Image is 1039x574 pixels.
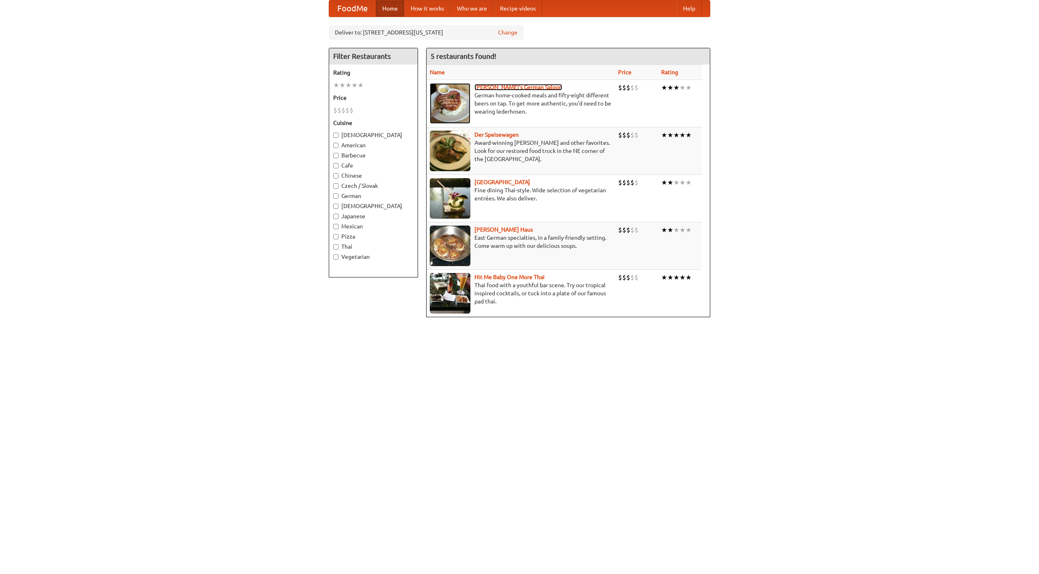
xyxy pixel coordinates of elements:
li: $ [630,131,634,140]
li: ★ [685,83,692,92]
li: $ [626,178,630,187]
p: Fine dining Thai-style. Wide selection of vegetarian entrées. We also deliver. [430,186,612,202]
a: Der Speisewagen [474,131,519,138]
input: Czech / Slovak [333,183,338,189]
a: Help [677,0,702,17]
img: esthers.jpg [430,83,470,124]
label: [DEMOGRAPHIC_DATA] [333,202,414,210]
li: ★ [679,83,685,92]
a: Price [618,69,632,75]
li: $ [634,226,638,234]
li: $ [630,83,634,92]
li: $ [630,178,634,187]
li: ★ [358,81,364,90]
img: satay.jpg [430,178,470,219]
p: East German specialties, in a family-friendly setting. Come warm up with our delicious soups. [430,234,612,250]
li: ★ [667,131,673,140]
b: [PERSON_NAME]'s German Saloon [474,84,562,90]
p: German home-cooked meals and fifty-eight different beers on tap. To get more authentic, you'd nee... [430,91,612,116]
a: Rating [661,69,678,75]
li: ★ [673,178,679,187]
b: [PERSON_NAME] Haus [474,226,533,233]
li: $ [626,131,630,140]
li: $ [345,106,349,115]
b: Hit Me Baby One More Thai [474,274,545,280]
li: $ [349,106,354,115]
li: ★ [339,81,345,90]
input: Thai [333,244,338,249]
li: $ [634,273,638,282]
label: Japanese [333,212,414,220]
input: Chinese [333,173,338,178]
li: $ [333,106,337,115]
li: $ [626,83,630,92]
li: $ [618,83,622,92]
li: $ [337,106,341,115]
li: $ [618,273,622,282]
input: [DEMOGRAPHIC_DATA] [333,204,338,209]
li: $ [630,273,634,282]
li: ★ [679,131,685,140]
li: $ [622,178,626,187]
li: $ [618,226,622,234]
label: Mexican [333,222,414,230]
li: ★ [685,178,692,187]
input: [DEMOGRAPHIC_DATA] [333,133,338,138]
li: ★ [661,226,667,234]
p: Thai food with a youthful bar scene. Try our tropical inspired cocktails, or tuck into a plate of... [430,281,612,305]
label: Vegetarian [333,253,414,261]
li: ★ [673,83,679,92]
a: Who we are [451,0,494,17]
input: Pizza [333,234,338,239]
input: German [333,193,338,199]
li: $ [626,273,630,282]
label: Pizza [333,232,414,241]
img: speisewagen.jpg [430,131,470,171]
a: FoodMe [329,0,376,17]
li: ★ [351,81,358,90]
li: ★ [345,81,351,90]
a: Home [376,0,404,17]
li: ★ [685,226,692,234]
a: Change [498,28,517,37]
img: babythai.jpg [430,273,470,314]
li: ★ [661,273,667,282]
li: $ [622,273,626,282]
li: $ [341,106,345,115]
li: ★ [667,226,673,234]
li: ★ [673,273,679,282]
li: ★ [679,226,685,234]
li: $ [618,131,622,140]
a: How it works [404,0,451,17]
label: Chinese [333,172,414,180]
li: $ [630,226,634,234]
li: $ [634,83,638,92]
li: ★ [679,178,685,187]
label: Thai [333,243,414,251]
li: ★ [661,83,667,92]
label: Cafe [333,161,414,170]
li: $ [622,83,626,92]
li: $ [634,178,638,187]
li: ★ [685,273,692,282]
li: $ [622,131,626,140]
li: $ [626,226,630,234]
input: Vegetarian [333,254,338,260]
a: Name [430,69,445,75]
h5: Price [333,94,414,102]
h5: Cuisine [333,119,414,127]
label: Czech / Slovak [333,182,414,190]
li: ★ [667,273,673,282]
input: Japanese [333,214,338,219]
h5: Rating [333,69,414,77]
li: ★ [673,131,679,140]
label: Barbecue [333,151,414,159]
li: ★ [667,83,673,92]
a: [GEOGRAPHIC_DATA] [474,179,530,185]
li: ★ [679,273,685,282]
p: Award-winning [PERSON_NAME] and other favorites. Look for our restored food truck in the NE corne... [430,139,612,163]
li: ★ [667,178,673,187]
li: ★ [661,178,667,187]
